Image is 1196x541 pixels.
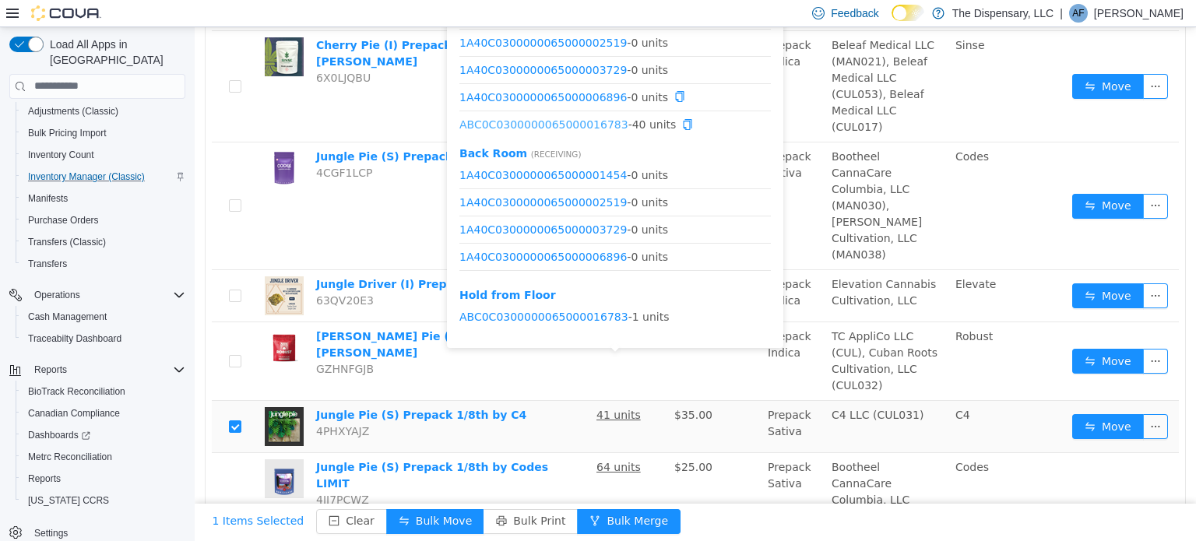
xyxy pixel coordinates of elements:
a: Adjustments (Classic) [22,102,125,121]
button: icon: ellipsis [948,387,973,412]
i: icon: copy [480,64,491,75]
span: Traceabilty Dashboard [22,329,185,348]
button: BioTrack Reconciliation [16,381,192,402]
span: Inventory Manager (Classic) [28,170,145,183]
span: - 0 units [265,140,576,156]
span: Manifests [22,189,185,208]
td: Prepack Sativa [567,374,631,426]
span: - 0 units [265,7,576,23]
a: Canadian Compliance [22,404,126,423]
span: Operations [34,289,80,301]
a: Inventory Count [22,146,100,164]
button: Adjustments (Classic) [16,100,192,122]
span: Sinse [761,12,790,24]
p: [PERSON_NAME] [1094,4,1184,23]
span: Operations [28,286,185,304]
b: Hold from Floor [265,262,361,274]
u: 64 units [402,434,446,446]
button: icon: swapMove [878,47,949,72]
a: Inventory Manager (Classic) [22,167,151,186]
span: - 0 units [265,61,576,78]
span: Cash Management [22,307,185,326]
span: Adjustments (Classic) [22,102,185,121]
span: - 0 units [265,249,576,265]
p: | [1060,4,1063,23]
span: Transfers (Classic) [28,236,106,248]
button: icon: minus-squareClear [121,482,192,507]
a: Transfers [22,255,73,273]
a: Back Room [265,120,332,132]
button: icon: printerBulk Print [289,482,383,507]
span: Reports [34,364,67,376]
img: Jungle Pie (S) Prepack 1/2 by Codes hero shot [70,121,109,160]
div: Copy [487,90,498,106]
a: 1A40C0300000065000006896 [265,63,432,76]
button: Reports [28,360,73,379]
button: icon: swapBulk Move [192,482,290,507]
span: C4 LLC (CUL031) [637,381,729,394]
button: Reports [16,468,192,490]
span: Bulk Pricing Import [22,124,185,142]
a: Transfers (Classic) [22,233,112,251]
div: Adele Foltz [1069,4,1088,23]
span: Cash Management [28,311,107,323]
button: Operations [28,286,86,304]
span: [US_STATE] CCRS [28,494,109,507]
td: Prepack Indica [567,4,631,115]
a: 1A40C0300000065000002519 [265,169,432,181]
span: - 40 units [265,90,576,106]
button: icon: ellipsis [948,47,973,72]
a: 1A40C0300000065000003729 [265,36,432,48]
span: Dashboards [28,429,90,441]
a: Dashboards [16,424,192,446]
span: - 0 units [265,167,576,184]
img: Payton's Pie (I) Prepack 1/8th by Robust hero shot [70,301,109,340]
span: BioTrack Reconciliation [22,382,185,401]
button: Transfers [16,253,192,275]
a: 1A40C0300000065000002519 [265,9,432,21]
button: icon: swapMove [878,387,949,412]
span: Transfers [28,258,67,270]
span: Canadian Compliance [28,407,120,420]
a: ABC0C0300000065000016783 [265,251,434,263]
span: Metrc Reconciliation [28,451,112,463]
a: Jungle Pie (S) Prepack 1/8th by Codes LIMIT [121,434,354,462]
button: [US_STATE] CCRS [16,490,192,511]
span: GZHNFGJB [121,335,179,348]
span: Transfers (Classic) [22,233,185,251]
button: Purchase Orders [16,209,192,231]
span: TC AppliCo LLC (CUL), Cuban Roots Cultivation, LLC (CUL032) [637,303,743,364]
button: Metrc Reconciliation [16,446,192,468]
img: Jungle Pie (S) Prepack 1/8th by Codes LIMIT hero shot [70,432,109,471]
img: Jungle Driver (I) Prepack 1/8th by Elevate hero shot [70,249,109,288]
input: Dark Mode [892,5,924,21]
p: The Dispensary, LLC [952,4,1054,23]
span: AF [1072,4,1084,23]
a: Metrc Reconciliation [22,448,118,466]
a: Bulk Pricing Import [22,124,113,142]
span: Feedback [831,5,878,21]
span: 4JJ7PCWZ [121,466,174,479]
button: icon: swapMove [878,167,949,191]
a: Cherry Pie (I) Prepack 1/8th by [PERSON_NAME] [121,12,311,40]
span: Inventory Count [22,146,185,164]
a: Traceabilty Dashboard [22,329,128,348]
button: Cash Management [16,306,192,328]
span: $25.00 [480,434,518,446]
img: Cova [31,5,101,21]
span: C4 [761,381,776,394]
span: Transfers [22,255,185,273]
a: 1A40C0300000065000003729 [265,196,432,209]
span: BioTrack Reconciliation [28,385,125,398]
u: 41 units [402,381,446,394]
a: 1A40C0300000065000006896 [265,223,432,236]
button: Reports [3,359,192,381]
span: Beleaf Medical LLC (MAN021), Beleaf Medical LLC (CUL053), Beleaf Medical LLC (CUL017) [637,12,740,106]
td: Prepack Indica [567,295,631,374]
span: Metrc Reconciliation [22,448,185,466]
button: icon: ellipsis [948,321,973,346]
span: Adjustments (Classic) [28,105,118,118]
a: Manifests [22,189,74,208]
span: 4CGF1LCP [121,139,178,152]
